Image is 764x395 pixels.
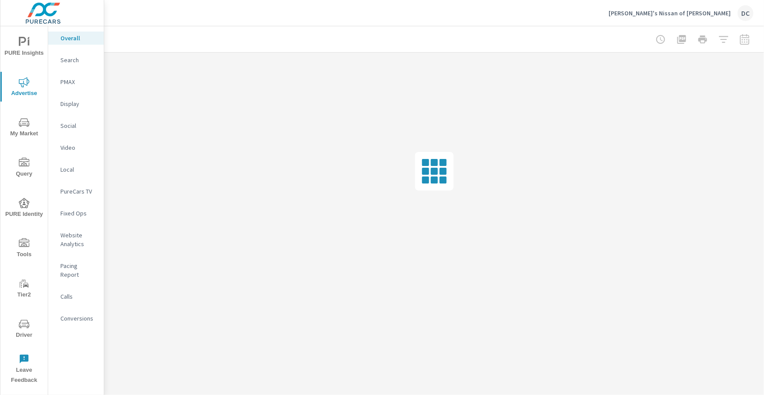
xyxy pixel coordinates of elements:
[3,198,45,219] span: PURE Identity
[48,259,104,281] div: Pacing Report
[738,5,753,21] div: DC
[3,77,45,99] span: Advertise
[0,26,48,389] div: nav menu
[3,319,45,340] span: Driver
[60,34,97,42] p: Overall
[60,292,97,301] p: Calls
[48,141,104,154] div: Video
[3,354,45,385] span: Leave Feedback
[60,99,97,108] p: Display
[48,53,104,67] div: Search
[48,229,104,250] div: Website Analytics
[3,37,45,58] span: PURE Insights
[60,165,97,174] p: Local
[3,238,45,260] span: Tools
[60,261,97,279] p: Pacing Report
[60,187,97,196] p: PureCars TV
[60,314,97,323] p: Conversions
[3,117,45,139] span: My Market
[48,119,104,132] div: Social
[60,56,97,64] p: Search
[48,75,104,88] div: PMAX
[60,78,97,86] p: PMAX
[48,185,104,198] div: PureCars TV
[60,121,97,130] p: Social
[48,290,104,303] div: Calls
[48,97,104,110] div: Display
[3,279,45,300] span: Tier2
[60,143,97,152] p: Video
[48,163,104,176] div: Local
[48,32,104,45] div: Overall
[3,158,45,179] span: Query
[609,9,731,17] p: [PERSON_NAME]'s Nissan of [PERSON_NAME]
[60,209,97,218] p: Fixed Ops
[60,231,97,248] p: Website Analytics
[48,207,104,220] div: Fixed Ops
[48,312,104,325] div: Conversions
